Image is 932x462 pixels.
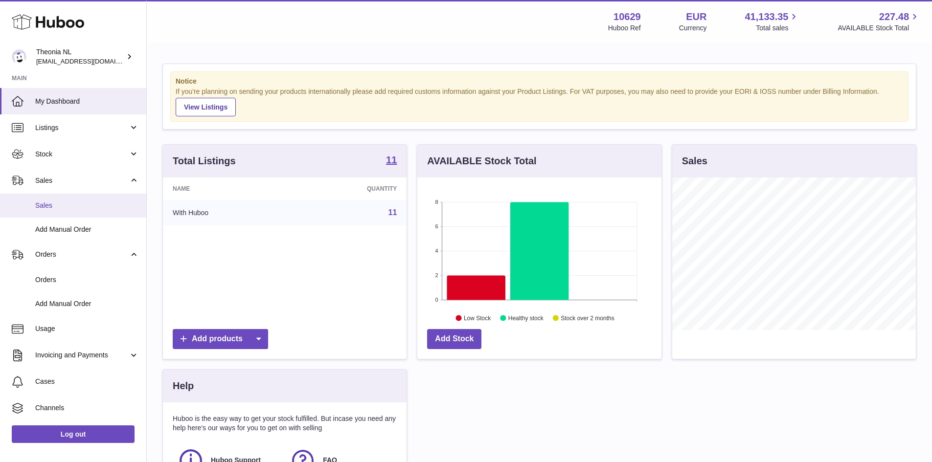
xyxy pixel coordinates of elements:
a: 227.48 AVAILABLE Stock Total [838,10,920,33]
span: Cases [35,377,139,386]
p: Huboo is the easy way to get your stock fulfilled. But incase you need any help here's our ways f... [173,414,397,433]
a: Add Stock [427,329,481,349]
span: 41,133.35 [745,10,788,23]
span: Invoicing and Payments [35,351,129,360]
h3: Total Listings [173,154,236,168]
span: AVAILABLE Stock Total [838,23,920,33]
span: Add Manual Order [35,225,139,234]
text: 4 [435,248,438,254]
span: Add Manual Order [35,299,139,308]
a: 11 [388,208,397,217]
strong: EUR [686,10,706,23]
text: 6 [435,223,438,229]
strong: 10629 [614,10,641,23]
h3: Help [173,379,194,393]
td: With Huboo [163,200,292,225]
a: 41,133.35 Total sales [745,10,799,33]
span: Total sales [756,23,799,33]
text: 8 [435,199,438,205]
a: Add products [173,329,268,349]
text: Low Stock [464,314,491,321]
a: View Listings [176,98,236,116]
strong: Notice [176,77,903,86]
h3: AVAILABLE Stock Total [427,154,536,168]
text: Stock over 2 months [561,314,614,321]
h3: Sales [682,154,707,168]
img: info@wholesomegoods.eu [12,49,26,64]
th: Name [163,177,292,200]
th: Quantity [292,177,407,200]
span: [EMAIL_ADDRESS][DOMAIN_NAME] [36,57,144,65]
div: Huboo Ref [608,23,641,33]
text: 0 [435,297,438,303]
a: Log out [12,425,135,443]
span: Orders [35,250,129,259]
a: 11 [386,155,397,167]
span: Stock [35,150,129,159]
text: Healthy stock [508,314,544,321]
span: Channels [35,403,139,413]
span: 227.48 [879,10,909,23]
strong: 11 [386,155,397,165]
span: Listings [35,123,129,132]
span: Sales [35,201,139,210]
text: 2 [435,272,438,278]
div: Currency [679,23,707,33]
div: If you're planning on sending your products internationally please add required customs informati... [176,87,903,116]
span: Orders [35,275,139,285]
span: Sales [35,176,129,185]
span: My Dashboard [35,97,139,106]
div: Theonia NL [36,47,124,66]
span: Usage [35,324,139,333]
